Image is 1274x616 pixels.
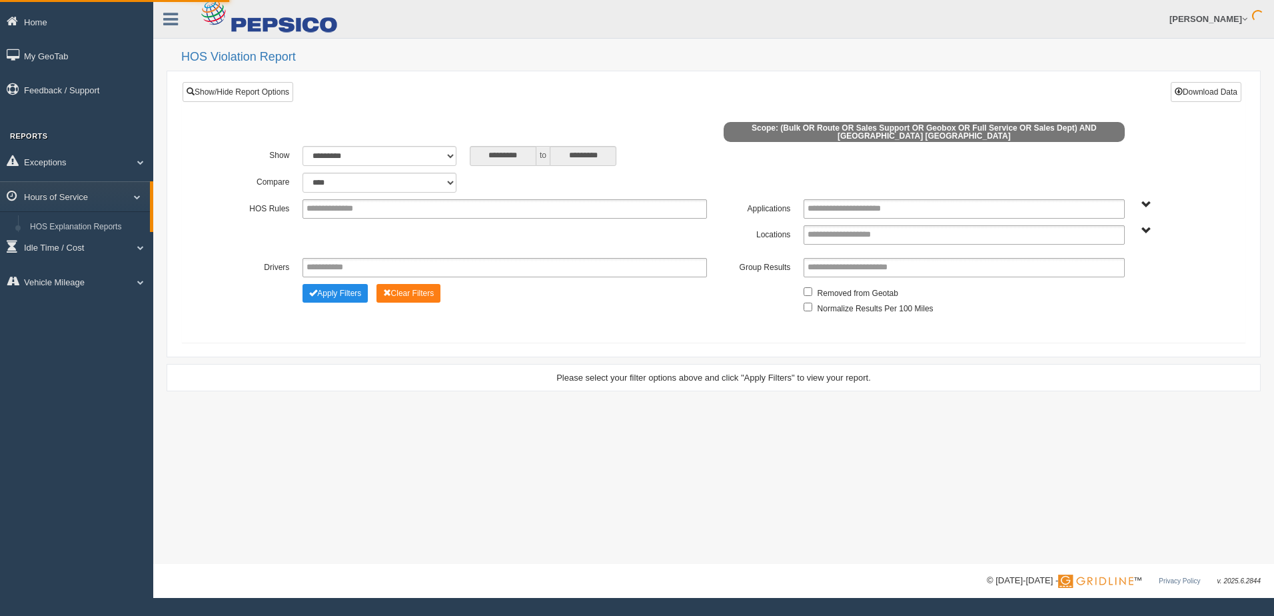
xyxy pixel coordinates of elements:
[1217,577,1261,585] span: v. 2025.6.2844
[24,215,150,239] a: HOS Explanation Reports
[213,173,296,189] label: Compare
[213,199,296,215] label: HOS Rules
[714,258,797,274] label: Group Results
[987,574,1261,588] div: © [DATE]-[DATE] - ™
[1058,575,1133,588] img: Gridline
[179,371,1249,384] div: Please select your filter options above and click "Apply Filters" to view your report.
[714,225,797,241] label: Locations
[714,199,797,215] label: Applications
[1159,577,1200,585] a: Privacy Policy
[724,122,1125,142] span: Scope: (Bulk OR Route OR Sales Support OR Geobox OR Full Service OR Sales Dept) AND [GEOGRAPHIC_D...
[303,284,368,303] button: Change Filter Options
[1171,82,1241,102] button: Download Data
[213,258,296,274] label: Drivers
[181,51,1261,64] h2: HOS Violation Report
[376,284,441,303] button: Change Filter Options
[818,299,934,315] label: Normalize Results Per 100 Miles
[818,284,898,300] label: Removed from Geotab
[536,146,550,166] span: to
[213,146,296,162] label: Show
[183,82,293,102] a: Show/Hide Report Options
